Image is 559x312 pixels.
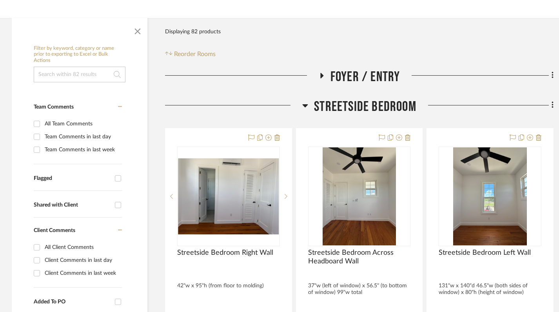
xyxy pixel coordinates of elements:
div: Flagged [34,175,111,182]
button: Close [130,22,145,38]
div: All Client Comments [45,241,120,254]
div: 0 [178,147,279,246]
div: Team Comments in last week [45,143,120,156]
span: Client Comments [34,228,75,233]
div: Added To PO [34,299,111,305]
div: Displaying 82 products [165,24,221,40]
span: Streetside Bedroom [314,98,416,115]
span: Streetside Bedroom Left Wall [439,249,531,257]
span: Foyer / Entry [330,69,400,85]
span: Team Comments [34,104,74,110]
img: Streetside Bedroom Left Wall [453,147,527,245]
h6: Filter by keyword, category or name prior to exporting to Excel or Bulk Actions [34,45,125,64]
div: Client Comments in last day [45,254,120,267]
div: Team Comments in last day [45,131,120,143]
span: Streetside Bedroom Right Wall [177,249,273,257]
span: Streetside Bedroom Across Headboard Wall [308,249,411,266]
span: Reorder Rooms [174,49,216,59]
div: All Team Comments [45,118,120,130]
img: Streetside Bedroom Across Headboard Wall [323,147,396,245]
div: Shared with Client [34,202,111,209]
img: Streetside Bedroom Right Wall [178,158,279,234]
div: Client Comments in last week [45,267,120,279]
button: Reorder Rooms [165,49,216,59]
input: Search within 82 results [34,67,125,82]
